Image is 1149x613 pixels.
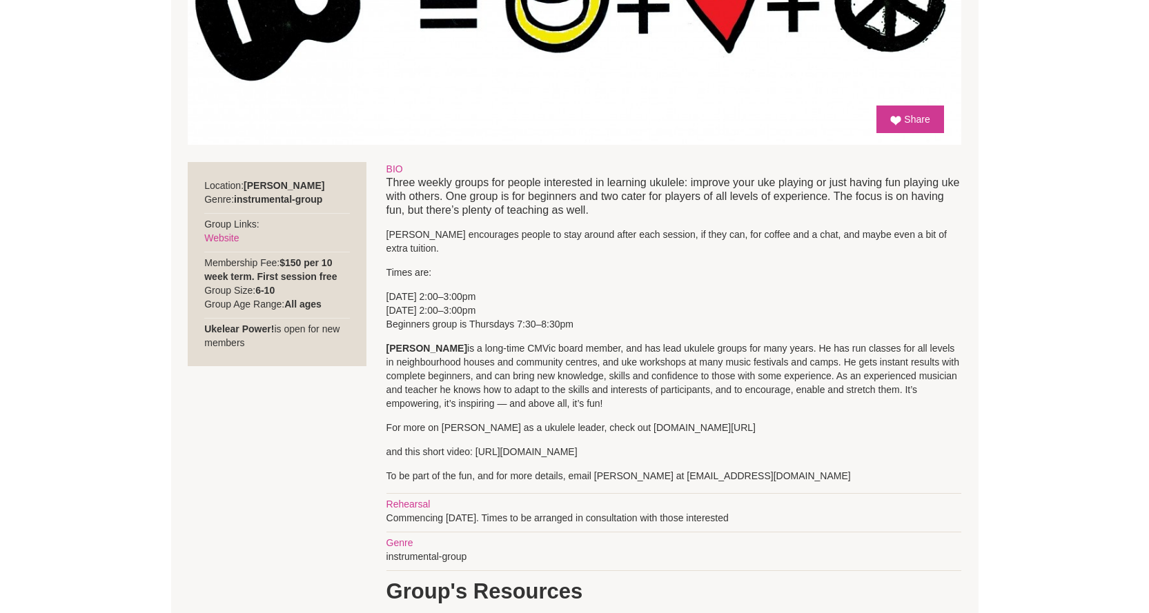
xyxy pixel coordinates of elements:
[284,299,322,310] strong: All ages
[188,162,366,366] div: Location: Genre: Group Links: Membership Fee: Group Size: Group Age Range: is open for new members
[386,421,961,434] p: For more on [PERSON_NAME] as a ukulele leader, check out [DOMAIN_NAME][URL]
[386,578,961,605] h1: Group's Resources
[234,194,322,205] strong: instrumental-group
[386,497,961,511] div: Rehearsal
[386,469,961,483] p: To be part of the fun, and for more details, email [PERSON_NAME] at [EMAIL_ADDRESS][DOMAIN_NAME]
[255,285,275,296] strong: 6-10
[386,341,961,410] p: is a long-time CMVic board member, and has lead ukulele groups for many years. He has run classes...
[386,290,961,331] p: [DATE] 2:00–3:00pm [DATE] 2:00–3:00pm Beginners group is Thursdays 7:30–8:30pm
[204,323,274,334] strong: Ukelear Power!
[386,445,961,459] p: and this short video: [URL][DOMAIN_NAME]
[386,536,961,550] div: Genre
[386,228,961,255] p: [PERSON_NAME] encourages people to stay around after each session, if they can, for coffee and a ...
[386,265,961,279] p: Times are:
[876,105,943,133] a: Share
[244,180,324,191] strong: [PERSON_NAME]
[386,176,961,217] p: Three weekly groups for people interested in learning ukulele: improve your uke playing or just h...
[204,232,239,243] a: Website
[386,162,961,176] div: BIO
[386,343,467,354] strong: [PERSON_NAME]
